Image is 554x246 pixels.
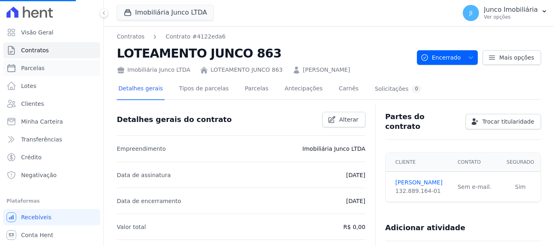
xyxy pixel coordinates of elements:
[339,116,359,124] span: Alterar
[117,115,232,124] h3: Detalhes gerais do contrato
[482,118,534,126] span: Trocar titularidade
[3,227,100,243] a: Conta Hent
[21,135,62,143] span: Transferências
[453,172,500,202] td: Sem e-mail.
[337,79,360,100] a: Carnês
[344,222,365,232] p: R$ 0,00
[21,82,37,90] span: Lotes
[3,167,100,183] a: Negativação
[117,44,410,62] h2: LOTEAMENTO JUNCO 863
[243,79,270,100] a: Parcelas
[322,112,365,127] a: Alterar
[373,79,423,100] a: Solicitações0
[21,46,49,54] span: Contratos
[395,178,448,187] a: [PERSON_NAME]
[499,53,534,62] span: Mais opções
[3,131,100,148] a: Transferências
[21,28,54,36] span: Visão Geral
[3,60,100,76] a: Parcelas
[117,170,171,180] p: Data de assinatura
[483,50,541,65] a: Mais opções
[469,10,472,16] span: JI
[417,50,478,65] button: Encerrado
[500,153,541,172] th: Segurado
[6,196,97,206] div: Plataformas
[3,42,100,58] a: Contratos
[21,171,57,179] span: Negativação
[484,6,538,14] p: Junco Imobiliária
[117,144,166,154] p: Empreendimento
[385,112,459,131] h3: Partes do contrato
[375,85,421,93] div: Solicitações
[117,32,225,41] nav: Breadcrumb
[117,32,144,41] a: Contratos
[178,79,230,100] a: Tipos de parcelas
[283,79,324,100] a: Antecipações
[21,213,52,221] span: Recebíveis
[210,66,283,74] a: LOTEAMENTO JUNCO 863
[165,32,225,41] a: Contrato #4122eda6
[303,66,350,74] a: [PERSON_NAME]
[3,78,100,94] a: Lotes
[466,114,541,129] a: Trocar titularidade
[21,64,45,72] span: Parcelas
[303,144,365,154] p: Imobiliária Junco LTDA
[117,32,410,41] nav: Breadcrumb
[21,118,63,126] span: Minha Carteira
[117,196,181,206] p: Data de encerramento
[346,196,365,206] p: [DATE]
[117,222,146,232] p: Valor total
[395,187,448,195] div: 132.889.164-01
[456,2,554,24] button: JI Junco Imobiliária Ver opções
[386,153,453,172] th: Cliente
[484,14,538,20] p: Ver opções
[117,5,214,20] button: Imobiliária Junco LTDA
[346,170,365,180] p: [DATE]
[412,85,421,93] div: 0
[117,66,190,74] div: Imobiliária Junco LTDA
[3,113,100,130] a: Minha Carteira
[453,153,500,172] th: Contato
[117,79,165,100] a: Detalhes gerais
[3,209,100,225] a: Recebíveis
[421,50,461,65] span: Encerrado
[385,223,465,233] h3: Adicionar atividade
[3,96,100,112] a: Clientes
[3,149,100,165] a: Crédito
[500,172,541,202] td: Sim
[21,231,53,239] span: Conta Hent
[21,100,44,108] span: Clientes
[3,24,100,41] a: Visão Geral
[21,153,42,161] span: Crédito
